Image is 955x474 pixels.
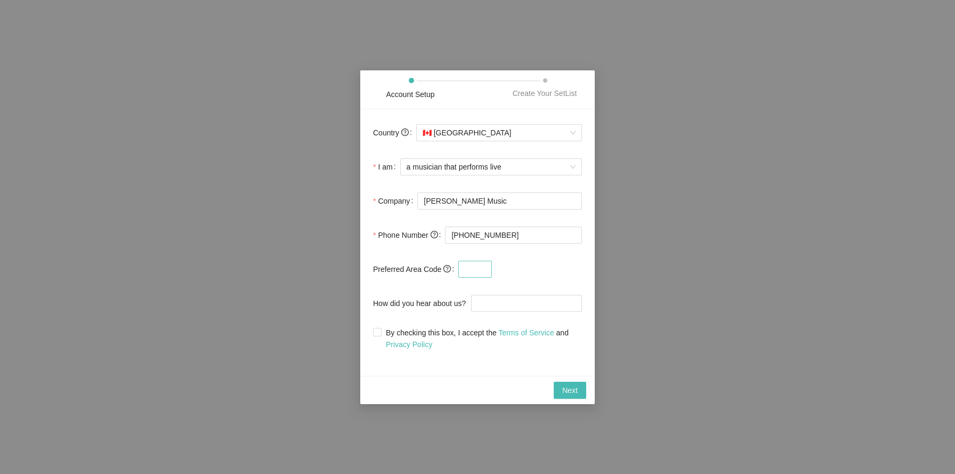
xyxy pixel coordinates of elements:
[471,295,582,312] input: How did you hear about us?
[513,87,577,99] div: Create Your SetList
[431,231,438,238] span: question-circle
[407,159,576,175] span: a musician that performs live
[443,265,451,272] span: question-circle
[423,128,432,137] span: 🇨🇦
[386,89,434,100] div: Account Setup
[498,328,554,337] a: Terms of Service
[417,192,582,210] input: Company
[373,156,400,178] label: I am
[373,263,451,275] span: Preferred Area Code
[373,293,471,314] label: How did you hear about us?
[554,382,586,399] button: Next
[373,127,409,139] span: Country
[382,327,582,350] span: By checking this box, I accept the and
[423,125,576,141] span: [GEOGRAPHIC_DATA]
[401,128,409,136] span: question-circle
[373,190,417,212] label: Company
[386,340,432,349] a: Privacy Policy
[562,384,578,396] span: Next
[378,229,438,241] span: Phone Number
